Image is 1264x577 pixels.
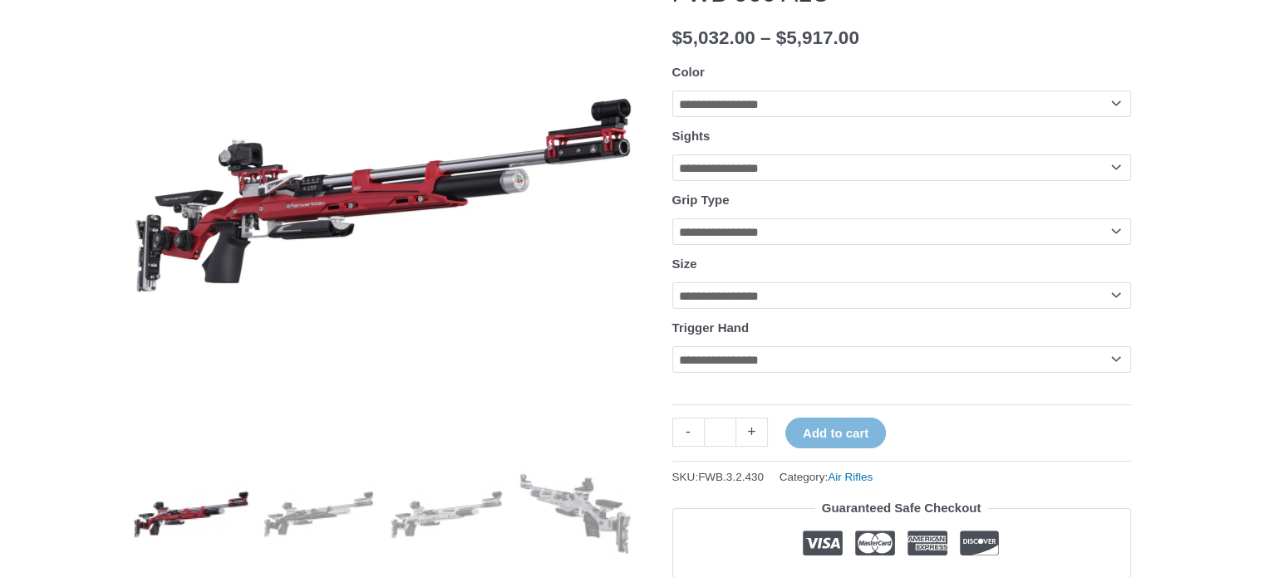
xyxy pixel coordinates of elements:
[672,418,704,447] a: -
[672,27,683,48] span: $
[736,418,768,447] a: +
[672,193,730,207] label: Grip Type
[760,27,771,48] span: –
[672,65,705,79] label: Color
[780,467,873,487] span: Category:
[134,457,249,572] img: FWB 900 ALU
[828,471,873,483] a: Air Rifles
[672,257,697,271] label: Size
[776,27,787,48] span: $
[672,320,750,335] label: Trigger Hand
[672,129,711,143] label: Sights
[776,27,859,48] bdi: 5,917.00
[672,27,755,48] bdi: 5,032.00
[815,496,988,520] legend: Guaranteed Safe Checkout
[389,457,504,572] img: FWB 900 ALU - Image 3
[261,457,376,572] img: FWB 900 ALU
[698,471,764,483] span: FWB.3.2.430
[517,457,632,572] img: FWB 900 ALU
[785,418,886,448] button: Add to cart
[672,467,764,487] span: SKU:
[704,418,736,447] input: Product quantity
